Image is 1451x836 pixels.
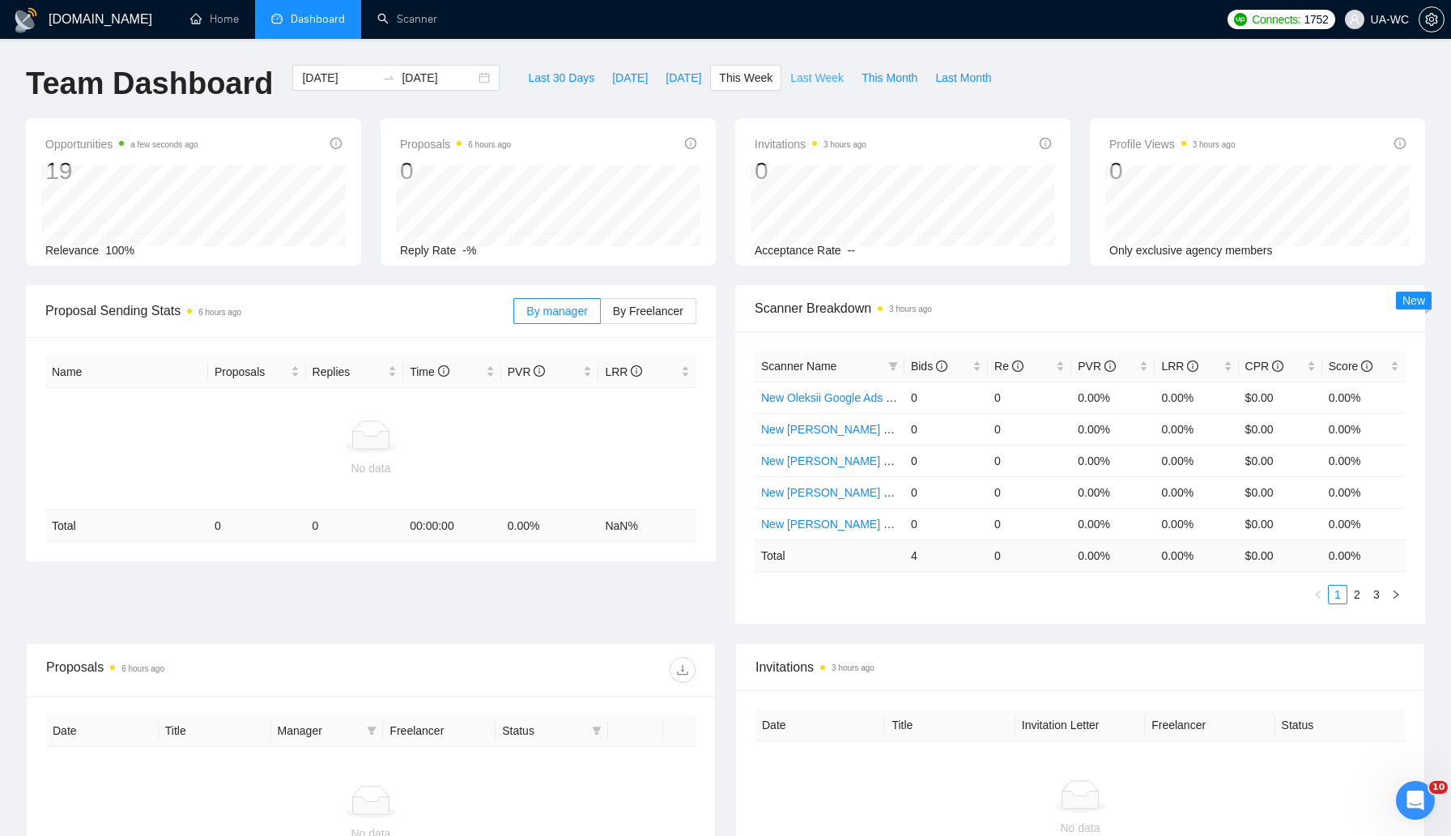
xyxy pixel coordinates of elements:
time: 3 hours ago [832,663,874,672]
span: By manager [526,305,587,318]
span: This Month [862,69,917,87]
span: -- [848,244,855,257]
button: Last Month [926,65,1000,91]
time: 3 hours ago [823,140,866,149]
span: info-circle [1187,360,1198,372]
th: Title [885,710,1015,741]
td: 0.00% [1071,413,1155,445]
span: Last 30 Days [528,69,594,87]
td: $0.00 [1239,413,1322,445]
div: 0 [400,156,511,186]
td: 0.00% [1071,382,1155,413]
span: info-circle [1394,138,1406,149]
span: info-circle [1040,138,1051,149]
button: Last Week [781,65,853,91]
td: 0.00 % [1155,540,1238,571]
a: New [PERSON_NAME] Facebook Ads - EU+CH ex Nordic [761,486,1055,499]
span: Invitations [755,134,866,154]
a: New [PERSON_NAME] Google Ads - AU/[GEOGRAPHIC_DATA]/IR/[GEOGRAPHIC_DATA]/[GEOGRAPHIC_DATA] [761,518,1345,531]
span: Status [502,722,585,740]
th: Proposals [208,356,306,388]
span: Relevance [45,244,99,257]
span: dashboard [271,13,283,24]
span: Replies [313,363,385,381]
img: upwork-logo.png [1234,13,1247,26]
span: Reply Rate [400,244,456,257]
td: 0.00% [1071,445,1155,476]
td: 0 [988,445,1071,476]
button: right [1386,585,1406,604]
button: setting [1419,6,1445,32]
button: [DATE] [603,65,657,91]
a: New Oleksii Google Ads Ecomm - [GEOGRAPHIC_DATA]|[GEOGRAPHIC_DATA] [761,391,1173,404]
span: Score [1329,360,1372,373]
th: Status [1275,710,1405,741]
button: Last 30 Days [519,65,603,91]
td: Total [755,540,904,571]
td: 0.00% [1155,445,1238,476]
span: info-circle [534,365,545,377]
input: Start date [302,69,376,87]
a: homeHome [190,12,239,26]
li: 2 [1347,585,1367,604]
td: 0.00% [1155,476,1238,508]
span: LRR [1161,360,1198,373]
td: $0.00 [1239,382,1322,413]
td: 0.00 % [501,510,599,542]
span: Connects: [1252,11,1300,28]
a: searchScanner [377,12,437,26]
span: LRR [605,365,642,378]
td: 0 [988,413,1071,445]
span: 1752 [1304,11,1329,28]
a: 3 [1368,586,1385,604]
time: 3 hours ago [1193,140,1236,149]
td: 0.00% [1071,476,1155,508]
td: 0.00 % [1322,540,1406,571]
span: info-circle [330,138,342,149]
span: download [670,663,695,676]
td: $ 0.00 [1239,540,1322,571]
span: filter [885,354,901,378]
span: info-circle [1012,360,1023,372]
span: info-circle [1104,360,1116,372]
h1: Team Dashboard [26,65,273,103]
span: PVR [1078,360,1116,373]
span: 10 [1429,781,1448,794]
span: -% [462,244,476,257]
td: $0.00 [1239,508,1322,540]
span: swap-right [382,71,395,84]
td: Total [45,510,208,542]
a: New [PERSON_NAME] Facebook Ads Other Specific - [GEOGRAPHIC_DATA]|[GEOGRAPHIC_DATA] [761,454,1279,467]
span: info-circle [438,365,449,377]
td: 0.00% [1155,382,1238,413]
span: filter [592,726,602,736]
span: Time [410,365,449,378]
div: 19 [45,156,198,186]
td: 0.00% [1322,476,1406,508]
th: Date [755,710,885,741]
span: info-circle [631,365,642,377]
td: 0 [904,476,988,508]
span: This Week [719,69,772,87]
td: 0 [988,476,1071,508]
button: This Month [853,65,926,91]
span: CPR [1245,360,1283,373]
span: [DATE] [612,69,648,87]
td: 0 [988,508,1071,540]
span: setting [1419,13,1444,26]
th: Freelancer [1145,710,1274,741]
th: Replies [306,356,404,388]
td: 0.00% [1322,382,1406,413]
time: 6 hours ago [468,140,511,149]
time: 6 hours ago [198,308,241,317]
span: Re [994,360,1023,373]
span: Scanner Breakdown [755,298,1406,318]
th: Date [46,715,159,747]
span: By Freelancer [613,305,683,318]
a: setting [1419,13,1445,26]
span: filter [888,361,898,371]
a: 2 [1348,586,1366,604]
td: 0.00% [1071,508,1155,540]
th: Invitation Letter [1015,710,1145,741]
span: Last Week [790,69,844,87]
